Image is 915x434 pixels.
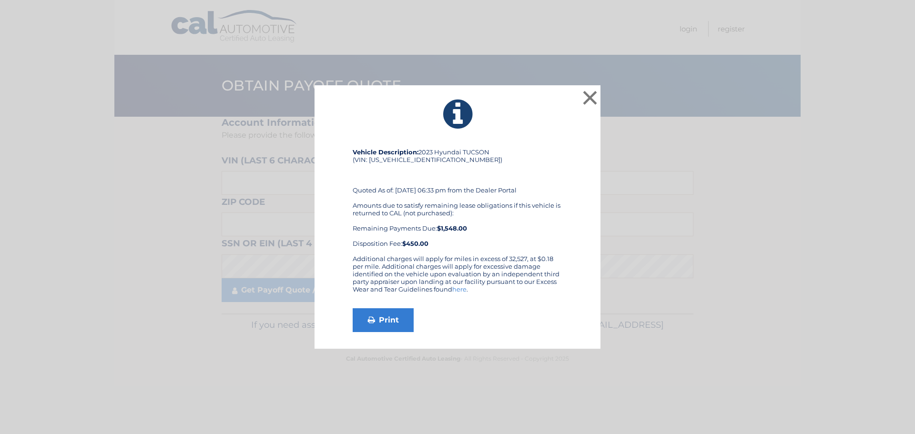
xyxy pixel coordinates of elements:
a: here [452,285,467,293]
strong: $450.00 [402,240,428,247]
div: Amounts due to satisfy remaining lease obligations if this vehicle is returned to CAL (not purcha... [353,202,562,247]
a: Print [353,308,414,332]
strong: Vehicle Description: [353,148,418,156]
b: $1,548.00 [437,224,467,232]
button: × [580,88,600,107]
div: 2023 Hyundai TUCSON (VIN: [US_VEHICLE_IDENTIFICATION_NUMBER]) Quoted As of: [DATE] 06:33 pm from ... [353,148,562,255]
div: Additional charges will apply for miles in excess of 32,527, at $0.18 per mile. Additional charge... [353,255,562,301]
